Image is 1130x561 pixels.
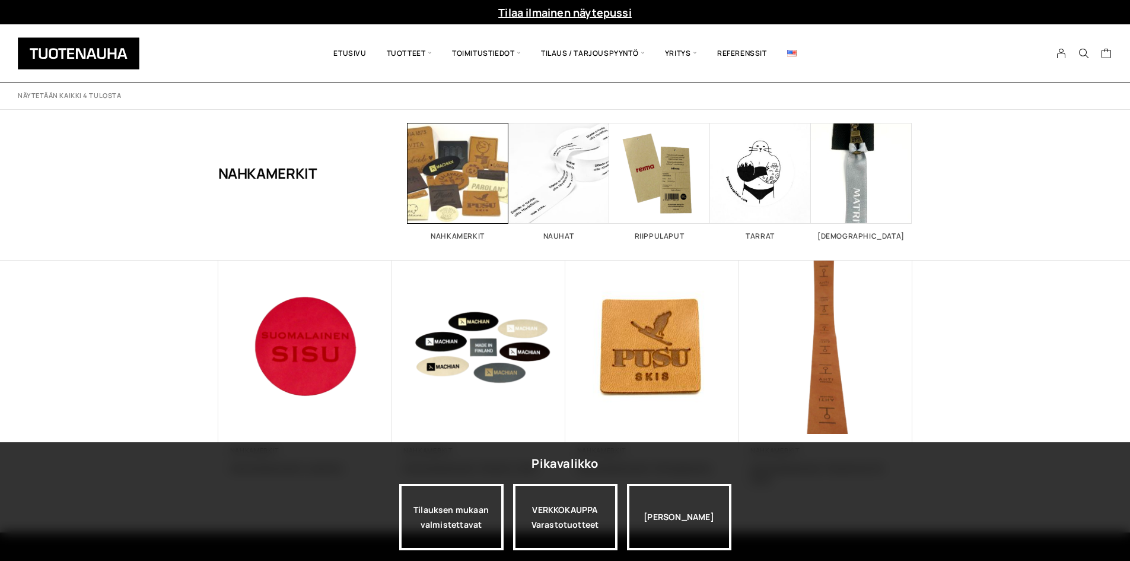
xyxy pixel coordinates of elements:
a: Visit product category Tarrat [710,123,811,240]
a: Visit product category Riippulaput [609,123,710,240]
a: Visit product category Vedin [811,123,912,240]
span: Tuotteet [377,33,442,74]
div: [PERSON_NAME] [627,484,731,550]
a: Cart [1101,47,1112,62]
a: Etusivu [323,33,376,74]
img: Tuotenauha Oy [18,37,139,69]
div: Pikavalikko [531,453,598,474]
a: VERKKOKAUPPAVarastotuotteet [513,484,617,550]
span: Yritys [655,33,707,74]
button: Search [1072,48,1095,59]
img: English [787,50,797,56]
a: Referenssit [707,33,777,74]
h2: Nahkamerkit [408,233,508,240]
p: Näytetään kaikki 4 tulosta [18,91,121,100]
span: Tilaus / Tarjouspyyntö [531,33,655,74]
h1: Nahkamerkit [218,123,317,224]
a: Visit product category Nahkamerkit [408,123,508,240]
span: Toimitustiedot [442,33,531,74]
a: Tilauksen mukaan valmistettavat [399,484,504,550]
a: Visit product category Nauhat [508,123,609,240]
h2: Riippulaput [609,233,710,240]
div: VERKKOKAUPPA Varastotuotteet [513,484,617,550]
h2: Nauhat [508,233,609,240]
h2: Tarrat [710,233,811,240]
a: Tilaa ilmainen näytepussi [498,5,632,20]
a: My Account [1050,48,1073,59]
h2: [DEMOGRAPHIC_DATA] [811,233,912,240]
